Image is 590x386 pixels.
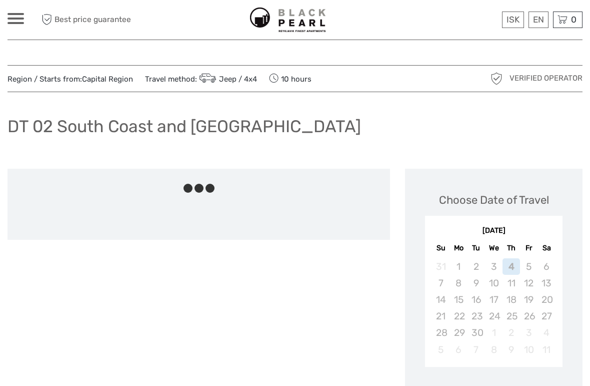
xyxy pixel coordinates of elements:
[520,241,537,255] div: Fr
[537,291,555,308] div: Not available Saturday, September 20th, 2025
[488,71,504,87] img: verified_operator_grey_128.png
[432,241,449,255] div: Su
[485,241,502,255] div: We
[432,341,449,358] div: Not available Sunday, October 5th, 2025
[450,341,467,358] div: Not available Monday, October 6th, 2025
[485,324,502,341] div: Not available Wednesday, October 1st, 2025
[502,341,520,358] div: Not available Thursday, October 9th, 2025
[432,324,449,341] div: Not available Sunday, September 28th, 2025
[7,74,133,85] span: Region / Starts from:
[520,258,537,275] div: Not available Friday, September 5th, 2025
[485,275,502,291] div: Not available Wednesday, September 10th, 2025
[569,15,578,25] span: 0
[502,258,520,275] div: Not available Thursday, September 4th, 2025
[467,324,485,341] div: Not available Tuesday, September 30th, 2025
[485,341,502,358] div: Not available Wednesday, October 8th, 2025
[520,308,537,324] div: Not available Friday, September 26th, 2025
[467,291,485,308] div: Not available Tuesday, September 16th, 2025
[520,291,537,308] div: Not available Friday, September 19th, 2025
[502,308,520,324] div: Not available Thursday, September 25th, 2025
[537,308,555,324] div: Not available Saturday, September 27th, 2025
[467,258,485,275] div: Not available Tuesday, September 2nd, 2025
[450,308,467,324] div: Not available Monday, September 22nd, 2025
[520,324,537,341] div: Not available Friday, October 3rd, 2025
[485,308,502,324] div: Not available Wednesday, September 24th, 2025
[502,241,520,255] div: Th
[145,72,257,86] span: Travel method:
[39,12,151,28] span: Best price guarantee
[450,241,467,255] div: Mo
[439,192,549,208] div: Choose Date of Travel
[502,324,520,341] div: Not available Thursday, October 2nd, 2025
[450,275,467,291] div: Not available Monday, September 8th, 2025
[7,116,361,137] h1: DT 02 South Coast and [GEOGRAPHIC_DATA]
[250,8,325,32] img: 5-be505350-29ba-4bf9-aa91-a363fa67fcbf_logo_small.jpg
[197,75,257,84] a: Jeep / 4x4
[269,72,311,86] span: 10 hours
[467,241,485,255] div: Tu
[450,291,467,308] div: Not available Monday, September 15th, 2025
[450,258,467,275] div: Not available Monday, September 1st, 2025
[528,12,548,28] div: EN
[432,308,449,324] div: Not available Sunday, September 21st, 2025
[502,275,520,291] div: Not available Thursday, September 11th, 2025
[485,258,502,275] div: Not available Wednesday, September 3rd, 2025
[537,341,555,358] div: Not available Saturday, October 11th, 2025
[467,341,485,358] div: Not available Tuesday, October 7th, 2025
[537,241,555,255] div: Sa
[82,75,133,84] a: Capital Region
[520,341,537,358] div: Not available Friday, October 10th, 2025
[432,291,449,308] div: Not available Sunday, September 14th, 2025
[502,291,520,308] div: Not available Thursday, September 18th, 2025
[509,73,582,84] span: Verified Operator
[537,324,555,341] div: Not available Saturday, October 4th, 2025
[450,324,467,341] div: Not available Monday, September 29th, 2025
[506,15,519,25] span: ISK
[485,291,502,308] div: Not available Wednesday, September 17th, 2025
[520,275,537,291] div: Not available Friday, September 12th, 2025
[467,308,485,324] div: Not available Tuesday, September 23rd, 2025
[537,258,555,275] div: Not available Saturday, September 6th, 2025
[537,275,555,291] div: Not available Saturday, September 13th, 2025
[432,275,449,291] div: Not available Sunday, September 7th, 2025
[428,258,559,358] div: month 2025-09
[432,258,449,275] div: Not available Sunday, August 31st, 2025
[467,275,485,291] div: Not available Tuesday, September 9th, 2025
[425,226,562,236] div: [DATE]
